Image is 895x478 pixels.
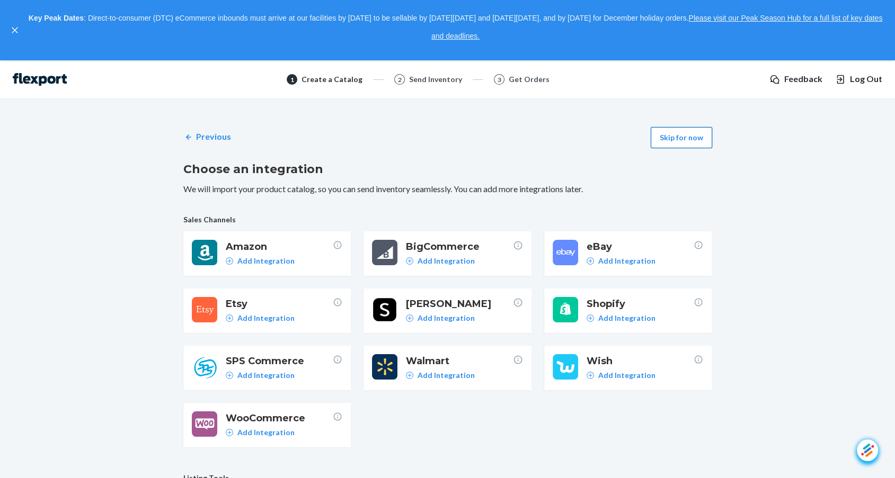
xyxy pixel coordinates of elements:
p: : Direct-to-consumer (DTC) eCommerce inbounds must arrive at our facilities by [DATE] to be sella... [25,10,885,45]
a: Add Integration [587,370,655,381]
button: Skip for now [651,127,712,148]
img: Flexport logo [13,73,67,86]
span: BigCommerce [406,240,513,254]
span: Shopify [587,297,694,311]
span: Wish [587,354,694,368]
p: Add Integration [418,370,475,381]
span: Etsy [226,297,333,311]
a: Add Integration [226,370,295,381]
p: Add Integration [418,313,475,323]
p: Add Integration [598,370,655,381]
span: 2 [398,75,402,84]
span: WooCommerce [226,411,333,425]
a: Add Integration [406,256,475,266]
div: Get Orders [509,74,550,85]
p: Add Integration [237,427,295,438]
span: [PERSON_NAME] [406,297,513,311]
a: Add Integration [226,313,295,323]
span: Amazon [226,240,333,254]
p: Add Integration [418,256,475,266]
a: Add Integration [587,256,655,266]
p: Add Integration [237,256,295,266]
p: Previous [196,131,231,143]
span: SPS Commerce [226,354,333,368]
a: Add Integration [406,370,475,381]
span: Feedback [784,73,822,85]
p: Add Integration [237,370,295,381]
a: Add Integration [226,427,295,438]
a: Feedback [769,73,822,85]
span: Walmart [406,354,513,368]
a: Previous [183,131,231,143]
button: close, [10,25,20,35]
h2: Choose an integration [183,161,712,178]
span: 1 [290,75,294,84]
span: 3 [498,75,501,84]
a: Please visit our Peak Season Hub for a full list of key dates and deadlines. [431,14,882,40]
strong: Key Peak Dates [29,14,84,22]
p: Add Integration [237,313,295,323]
span: eBay [587,240,694,254]
p: We will import your product catalog, so you can send inventory seamlessly. You can add more integ... [183,183,712,195]
p: Add Integration [598,256,655,266]
button: Log Out [835,73,882,85]
div: Send Inventory [409,74,462,85]
a: Add Integration [406,313,475,323]
span: Sales Channels [183,214,712,225]
a: Add Integration [226,256,295,266]
a: Add Integration [587,313,655,323]
div: Create a Catalog [302,74,362,85]
p: Add Integration [598,313,655,323]
span: Log Out [850,73,882,85]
